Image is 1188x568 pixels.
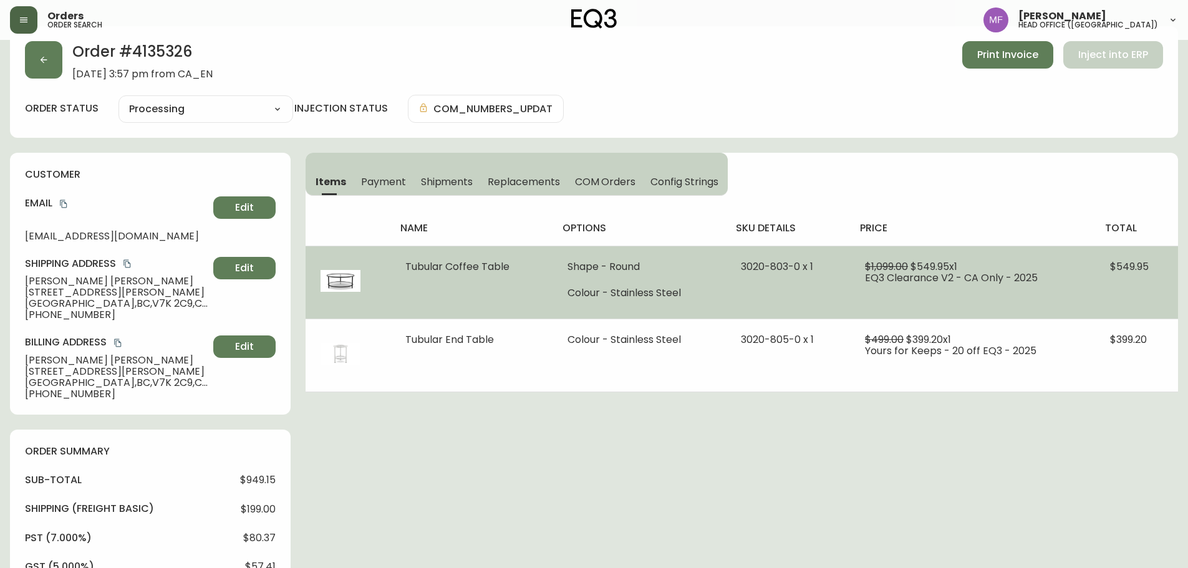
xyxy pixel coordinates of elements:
[25,298,208,309] span: [GEOGRAPHIC_DATA] , BC , V7K 2C9 , CA
[421,175,473,188] span: Shipments
[405,332,494,347] span: Tubular End Table
[57,198,70,210] button: copy
[235,261,254,275] span: Edit
[567,287,711,299] li: Colour - Stainless Steel
[1110,332,1147,347] span: $399.20
[741,259,813,274] span: 3020-803-0 x 1
[25,355,208,366] span: [PERSON_NAME] [PERSON_NAME]
[25,502,154,516] h4: Shipping ( Freight Basic )
[650,175,718,188] span: Config Strings
[243,532,276,544] span: $80.37
[25,388,208,400] span: [PHONE_NUMBER]
[910,259,957,274] span: $549.95 x 1
[567,334,711,345] li: Colour - Stainless Steel
[47,21,102,29] h5: order search
[1018,21,1158,29] h5: head office ([GEOGRAPHIC_DATA])
[575,175,636,188] span: COM Orders
[1110,259,1149,274] span: $549.95
[25,445,276,458] h4: order summary
[865,344,1036,358] span: Yours for Keeps - 20 off EQ3 - 2025
[321,334,360,374] img: 3020-805-MC-400-1-ckdqbyp9407kx0134tmb6f6o0.jpg
[977,48,1038,62] span: Print Invoice
[741,332,814,347] span: 3020-805-0 x 1
[25,276,208,287] span: [PERSON_NAME] [PERSON_NAME]
[361,175,406,188] span: Payment
[25,102,99,115] label: order status
[400,221,543,235] h4: name
[25,377,208,388] span: [GEOGRAPHIC_DATA] , BC , V7K 2C9 , CA
[112,337,124,349] button: copy
[121,258,133,270] button: copy
[1105,221,1168,235] h4: total
[865,259,908,274] span: $1,099.00
[563,221,716,235] h4: options
[962,41,1053,69] button: Print Invoice
[25,309,208,320] span: [PHONE_NUMBER]
[213,196,276,219] button: Edit
[25,287,208,298] span: [STREET_ADDRESS][PERSON_NAME]
[235,201,254,214] span: Edit
[213,257,276,279] button: Edit
[25,531,92,545] h4: pst (7.000%)
[736,221,840,235] h4: sku details
[213,335,276,358] button: Edit
[1018,11,1106,21] span: [PERSON_NAME]
[405,259,509,274] span: Tubular Coffee Table
[860,221,1085,235] h4: price
[241,504,276,515] span: $199.00
[865,332,904,347] span: $499.00
[25,231,208,242] span: [EMAIL_ADDRESS][DOMAIN_NAME]
[316,175,346,188] span: Items
[25,366,208,377] span: [STREET_ADDRESS][PERSON_NAME]
[567,261,711,272] li: Shape - Round
[235,340,254,354] span: Edit
[25,335,208,349] h4: Billing Address
[47,11,84,21] span: Orders
[865,271,1038,285] span: EQ3 Clearance V2 - CA Only - 2025
[906,332,951,347] span: $399.20 x 1
[321,261,360,301] img: 3020-803-MC-400-1-ckdxsdkf18bq10134a9eeg4la.jpg
[25,168,276,181] h4: customer
[488,175,559,188] span: Replacements
[72,69,213,80] span: [DATE] 3:57 pm from CA_EN
[240,474,276,486] span: $949.15
[25,196,208,210] h4: Email
[25,257,208,271] h4: Shipping Address
[25,473,82,487] h4: sub-total
[983,7,1008,32] img: 91cf6c4ea787f0dec862db02e33d59b3
[571,9,617,29] img: logo
[294,102,388,115] h4: injection status
[72,41,213,69] h2: Order # 4135326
